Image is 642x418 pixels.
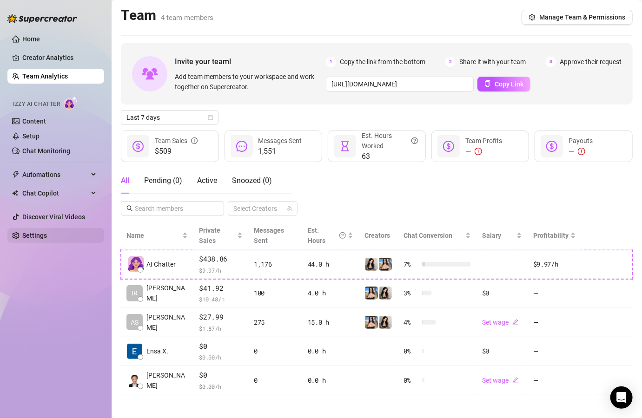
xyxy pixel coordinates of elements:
[254,317,297,327] div: 275
[199,266,243,275] span: $ 9.97 /h
[339,141,351,152] span: hourglass
[445,57,456,67] span: 2
[258,137,302,144] span: Messages Sent
[161,13,213,22] span: 4 team members
[13,100,60,109] span: Izzy AI Chatter
[132,288,138,298] span: IR
[208,115,213,120] span: calendar
[199,341,243,352] span: $0
[199,227,220,244] span: Private Sales
[12,190,18,196] img: Chat Copilot
[127,344,142,359] img: Ensa Xoxo
[199,370,243,381] span: $0
[404,346,418,356] span: 0 %
[308,225,346,246] div: Est. Hours
[482,377,519,384] a: Set wageedit
[22,147,70,155] a: Chat Monitoring
[308,317,353,327] div: 15.0 h
[308,259,353,269] div: 44.0 h
[199,283,243,294] span: $41.92
[539,13,625,21] span: Manage Team & Permissions
[528,366,582,395] td: —
[22,118,46,125] a: Content
[533,259,576,269] div: $9.97 /h
[126,205,133,212] span: search
[404,375,418,385] span: 0 %
[578,148,585,155] span: exclamation-circle
[308,375,353,385] div: 0.0 h
[131,317,139,327] span: AS
[254,259,297,269] div: 1,176
[64,96,78,110] img: AI Chatter
[126,111,213,124] span: Last 7 days
[365,258,378,271] img: Ashley
[22,167,88,182] span: Automations
[482,319,519,326] a: Set wageedit
[146,312,188,333] span: [PERSON_NAME]
[475,148,482,155] span: exclamation-circle
[546,141,557,152] span: dollar-circle
[411,131,418,151] span: question-circle
[362,151,418,162] span: 63
[308,288,353,298] div: 4.0 h
[404,317,418,327] span: 4 %
[533,232,569,239] span: Profitability
[465,137,502,144] span: Team Profits
[512,319,519,326] span: edit
[199,324,243,333] span: $ 1.87 /h
[22,35,40,43] a: Home
[175,72,322,92] span: Add team members to your workspace and work together on Supercreator.
[339,225,346,246] span: question-circle
[512,377,519,384] span: edit
[529,14,536,20] span: setting
[326,57,336,67] span: 1
[379,287,392,300] img: Ashley
[236,141,247,152] span: message
[199,254,243,265] span: $438.86
[365,316,378,329] img: 𝐀𝐬𝐡𝐥𝐞𝐲
[465,146,502,157] div: —
[199,353,243,362] span: $ 0.00 /h
[22,50,97,65] a: Creator Analytics
[482,288,522,298] div: $0
[155,146,198,157] span: $509
[569,146,593,157] div: —
[121,175,129,186] div: All
[254,227,284,244] span: Messages Sent
[569,137,593,144] span: Payouts
[199,382,243,391] span: $ 0.00 /h
[127,373,142,388] img: Joyce Ann Vivas
[340,57,425,67] span: Copy the link from the bottom
[443,141,454,152] span: dollar-circle
[135,203,211,214] input: Search members
[404,259,418,269] span: 7 %
[7,14,77,23] img: logo-BBDzfeDw.svg
[379,258,392,271] img: 𝐀𝐬𝐡𝐥𝐞𝐲
[362,131,418,151] div: Est. Hours Worked
[199,312,243,323] span: $27.99
[12,171,20,178] span: thunderbolt
[365,287,378,300] img: 𝐀𝐬𝐡𝐥𝐞𝐲
[528,337,582,366] td: —
[528,308,582,337] td: —
[146,370,188,391] span: [PERSON_NAME]
[308,346,353,356] div: 0.0 h
[22,132,40,140] a: Setup
[126,230,180,241] span: Name
[22,213,85,221] a: Discover Viral Videos
[404,232,452,239] span: Chat Conversion
[477,77,530,91] button: Copy Link
[22,186,88,201] span: Chat Copilot
[121,222,193,250] th: Name
[522,10,633,25] button: Manage Team & Permissions
[484,80,491,87] span: copy
[155,136,198,146] div: Team Sales
[144,175,182,186] div: Pending ( 0 )
[191,136,198,146] span: info-circle
[258,146,302,157] span: 1,551
[232,176,272,185] span: Snoozed ( 0 )
[199,294,243,304] span: $ 10.48 /h
[459,57,526,67] span: Share it with your team
[254,346,297,356] div: 0
[254,288,297,298] div: 100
